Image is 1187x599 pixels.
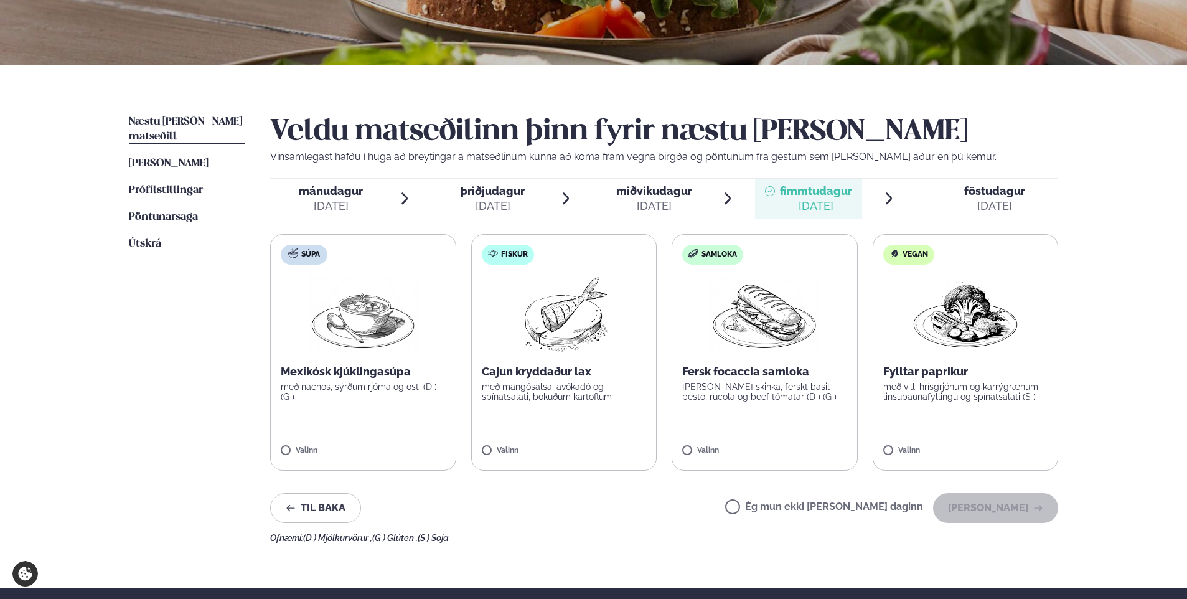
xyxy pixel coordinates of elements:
[129,185,203,196] span: Prófílstillingar
[903,250,928,260] span: Vegan
[301,250,320,260] span: Súpa
[418,533,449,543] span: (S ) Soja
[461,199,525,214] div: [DATE]
[299,199,363,214] div: [DATE]
[129,212,198,222] span: Pöntunarsaga
[501,250,528,260] span: Fiskur
[288,248,298,258] img: soup.svg
[482,364,647,379] p: Cajun kryddaður lax
[509,275,619,354] img: Fish.png
[129,158,209,169] span: [PERSON_NAME]
[129,210,198,225] a: Pöntunarsaga
[270,115,1058,149] h2: Veldu matseðilinn þinn fyrir næstu [PERSON_NAME]
[461,184,525,197] span: þriðjudagur
[688,249,698,258] img: sandwich-new-16px.svg
[701,250,737,260] span: Samloka
[682,364,847,379] p: Fersk focaccia samloka
[616,184,692,197] span: miðvikudagur
[616,199,692,214] div: [DATE]
[780,184,852,197] span: fimmtudagur
[710,275,819,354] img: Panini.png
[933,493,1058,523] button: [PERSON_NAME]
[883,382,1048,402] p: með villi hrísgrjónum og karrýgrænum linsubaunafyllingu og spínatsalati (S )
[883,364,1048,379] p: Fylltar paprikur
[488,248,498,258] img: fish.svg
[303,533,372,543] span: (D ) Mjólkurvörur ,
[482,382,647,402] p: með mangósalsa, avókadó og spínatsalati, bökuðum kartöflum
[129,183,203,198] a: Prófílstillingar
[129,156,209,171] a: [PERSON_NAME]
[372,533,418,543] span: (G ) Glúten ,
[281,364,446,379] p: Mexíkósk kjúklingasúpa
[129,115,245,144] a: Næstu [PERSON_NAME] matseðill
[299,184,363,197] span: mánudagur
[270,533,1058,543] div: Ofnæmi:
[964,199,1025,214] div: [DATE]
[682,382,847,402] p: [PERSON_NAME] skinka, ferskt basil pesto, rucola og beef tómatar (D ) (G )
[270,493,361,523] button: Til baka
[270,149,1058,164] p: Vinsamlegast hafðu í huga að breytingar á matseðlinum kunna að koma fram vegna birgða og pöntunum...
[129,237,161,252] a: Útskrá
[889,248,899,258] img: Vegan.svg
[308,275,418,354] img: Soup.png
[12,561,38,587] a: Cookie settings
[780,199,852,214] div: [DATE]
[964,184,1025,197] span: föstudagur
[281,382,446,402] p: með nachos, sýrðum rjóma og osti (D ) (G )
[911,275,1020,354] img: Vegan.png
[129,238,161,249] span: Útskrá
[129,116,242,142] span: Næstu [PERSON_NAME] matseðill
